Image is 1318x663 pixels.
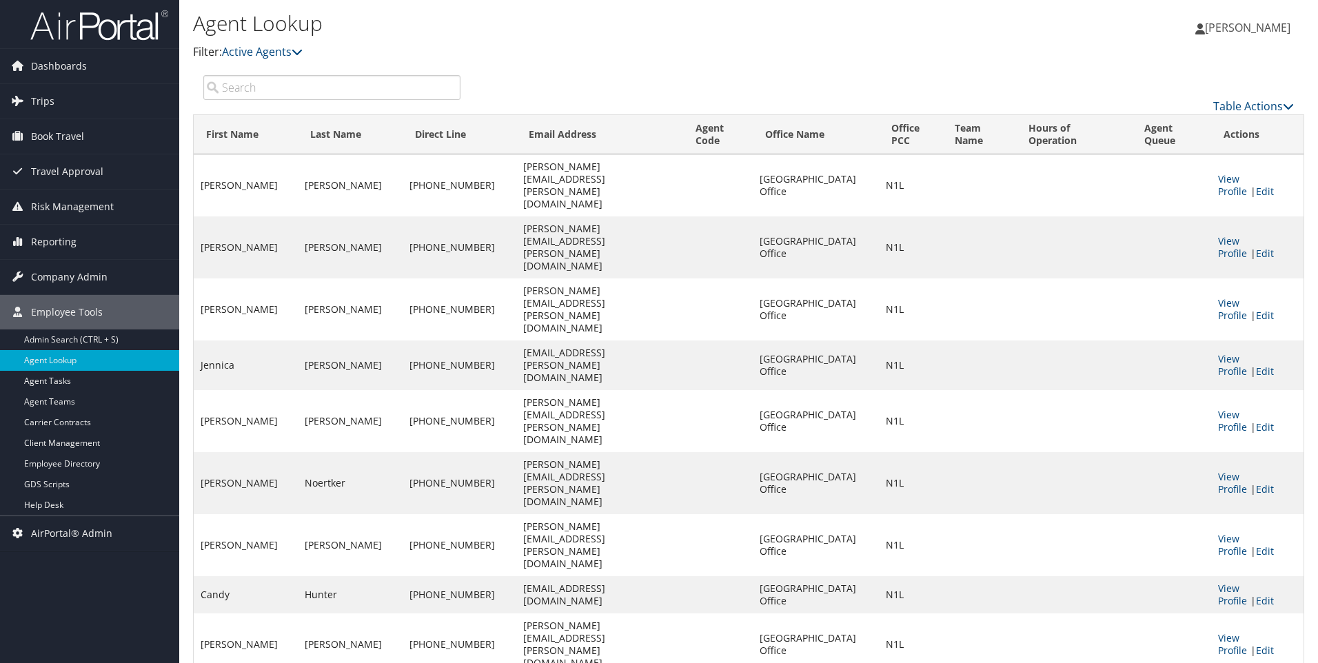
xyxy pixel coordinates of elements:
span: Book Travel [31,119,84,154]
td: [GEOGRAPHIC_DATA] Office [753,340,879,390]
th: Direct Line: activate to sort column ascending [403,115,516,154]
td: [GEOGRAPHIC_DATA] Office [753,576,879,613]
th: Email Address: activate to sort column ascending [516,115,683,154]
td: N1L [879,514,942,576]
td: | [1211,390,1304,452]
td: Noertker [298,452,402,514]
td: | [1211,154,1304,216]
td: [PERSON_NAME] [194,452,298,514]
td: [PHONE_NUMBER] [403,340,516,390]
span: Dashboards [31,49,87,83]
td: [PERSON_NAME] [194,216,298,278]
span: Risk Management [31,190,114,224]
td: N1L [879,216,942,278]
td: [GEOGRAPHIC_DATA] Office [753,154,879,216]
td: N1L [879,154,942,216]
td: [PHONE_NUMBER] [403,576,516,613]
td: [PHONE_NUMBER] [403,390,516,452]
td: [GEOGRAPHIC_DATA] Office [753,452,879,514]
span: Company Admin [31,260,108,294]
td: [EMAIL_ADDRESS][PERSON_NAME][DOMAIN_NAME] [516,340,683,390]
td: [PERSON_NAME] [194,514,298,576]
td: [PERSON_NAME][EMAIL_ADDRESS][PERSON_NAME][DOMAIN_NAME] [516,514,683,576]
td: N1L [879,452,942,514]
td: [GEOGRAPHIC_DATA] Office [753,278,879,340]
td: [PHONE_NUMBER] [403,514,516,576]
a: View Profile [1218,234,1247,260]
span: Trips [31,84,54,119]
th: Actions [1211,115,1304,154]
td: N1L [879,390,942,452]
td: | [1211,216,1304,278]
td: [PERSON_NAME][EMAIL_ADDRESS][PERSON_NAME][DOMAIN_NAME] [516,154,683,216]
a: Edit [1256,594,1274,607]
th: First Name: activate to sort column ascending [194,115,298,154]
th: Team Name: activate to sort column ascending [942,115,1016,154]
td: | [1211,514,1304,576]
td: Jennica [194,340,298,390]
h1: Agent Lookup [193,9,934,38]
td: [GEOGRAPHIC_DATA] Office [753,216,879,278]
td: N1L [879,278,942,340]
a: Edit [1256,644,1274,657]
th: Office PCC: activate to sort column ascending [879,115,942,154]
th: Last Name: activate to sort column ascending [298,115,402,154]
td: [PERSON_NAME] [298,216,402,278]
a: Edit [1256,365,1274,378]
input: Search [203,75,460,100]
th: Agent Queue: activate to sort column ascending [1132,115,1211,154]
td: [PHONE_NUMBER] [403,452,516,514]
td: [PERSON_NAME] [298,514,402,576]
td: [PERSON_NAME][EMAIL_ADDRESS][PERSON_NAME][DOMAIN_NAME] [516,452,683,514]
td: [PERSON_NAME] [298,278,402,340]
td: [PERSON_NAME] [194,278,298,340]
td: [PERSON_NAME][EMAIL_ADDRESS][PERSON_NAME][DOMAIN_NAME] [516,390,683,452]
span: [PERSON_NAME] [1205,20,1290,35]
p: Filter: [193,43,934,61]
td: [PERSON_NAME] [298,390,402,452]
td: N1L [879,340,942,390]
td: [PHONE_NUMBER] [403,216,516,278]
td: [PHONE_NUMBER] [403,154,516,216]
td: [PERSON_NAME] [298,340,402,390]
a: Edit [1256,482,1274,496]
td: | [1211,278,1304,340]
a: View Profile [1218,172,1247,198]
td: [PERSON_NAME][EMAIL_ADDRESS][PERSON_NAME][DOMAIN_NAME] [516,278,683,340]
td: | [1211,340,1304,390]
a: View Profile [1218,352,1247,378]
td: | [1211,576,1304,613]
span: Travel Approval [31,154,103,189]
a: Active Agents [222,44,303,59]
td: Candy [194,576,298,613]
a: View Profile [1218,408,1247,433]
td: [PERSON_NAME] [194,154,298,216]
a: Edit [1256,247,1274,260]
img: airportal-logo.png [30,9,168,41]
a: Edit [1256,544,1274,558]
span: Employee Tools [31,295,103,329]
td: N1L [879,576,942,613]
td: [PERSON_NAME] [194,390,298,452]
a: Edit [1256,420,1274,433]
td: [PERSON_NAME] [298,154,402,216]
th: Agent Code: activate to sort column descending [683,115,753,154]
td: [GEOGRAPHIC_DATA] Office [753,514,879,576]
span: AirPortal® Admin [31,516,112,551]
td: [GEOGRAPHIC_DATA] Office [753,390,879,452]
td: [PERSON_NAME][EMAIL_ADDRESS][PERSON_NAME][DOMAIN_NAME] [516,216,683,278]
a: View Profile [1218,470,1247,496]
a: [PERSON_NAME] [1195,7,1304,48]
a: View Profile [1218,631,1247,657]
td: Hunter [298,576,402,613]
td: [EMAIL_ADDRESS][DOMAIN_NAME] [516,576,683,613]
a: Edit [1256,309,1274,322]
span: Reporting [31,225,77,259]
a: Table Actions [1213,99,1294,114]
th: Office Name: activate to sort column ascending [753,115,879,154]
th: Hours of Operation: activate to sort column ascending [1016,115,1133,154]
td: | [1211,452,1304,514]
a: View Profile [1218,582,1247,607]
td: [PHONE_NUMBER] [403,278,516,340]
a: Edit [1256,185,1274,198]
